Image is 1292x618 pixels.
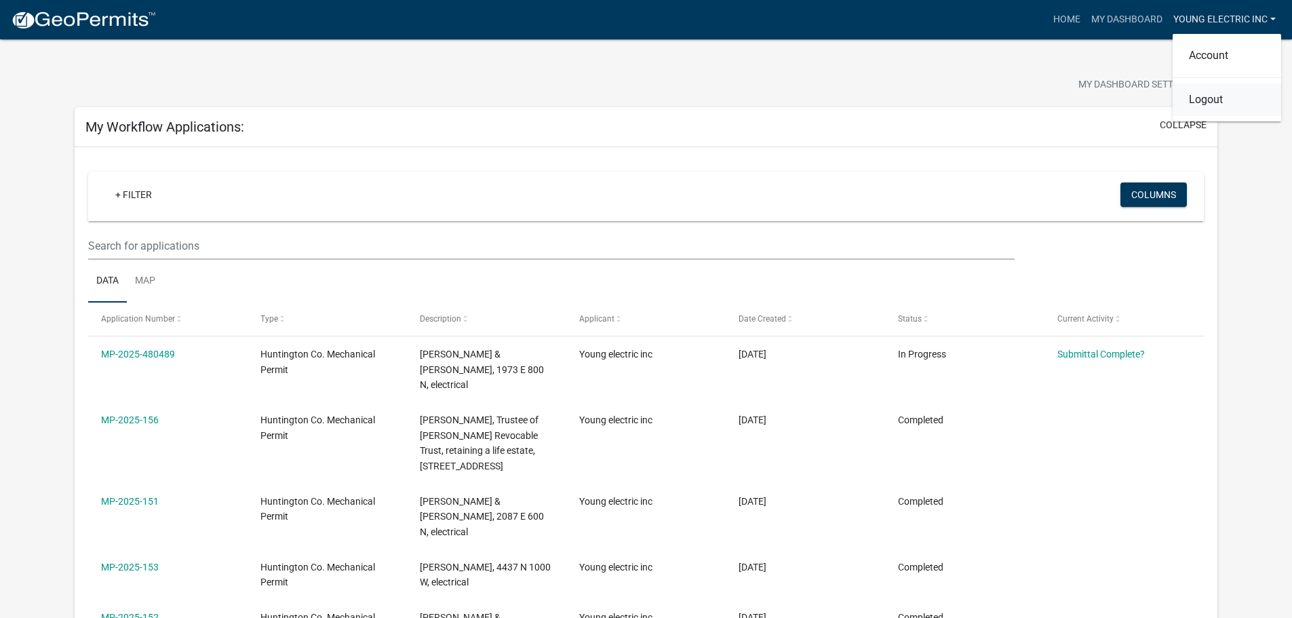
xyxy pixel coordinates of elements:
span: 09/10/2025 [739,414,766,425]
a: MP-2025-480489 [101,349,175,360]
span: 09/06/2025 [739,496,766,507]
datatable-header-cell: Applicant [566,303,726,335]
a: MP-2025-153 [101,562,159,573]
span: 09/18/2025 [739,349,766,360]
span: Completed [898,496,943,507]
span: THOMAS, STEVEN W & AMY D, 1973 E 800 N, electrical [420,349,544,391]
span: Young electric inc [579,562,652,573]
datatable-header-cell: Description [407,303,566,335]
span: Completed [898,562,943,573]
a: Young electric inc [1168,7,1281,33]
span: Huntington Co. Mechanical Permit [260,349,375,375]
datatable-header-cell: Current Activity [1044,303,1203,335]
span: Huntington Co. Mechanical Permit [260,414,375,441]
button: collapse [1160,118,1207,132]
span: In Progress [898,349,946,360]
span: 09/06/2025 [739,562,766,573]
span: Status [898,314,922,324]
a: MP-2025-156 [101,414,159,425]
a: Home [1048,7,1086,33]
datatable-header-cell: Type [248,303,407,335]
a: My Dashboard [1086,7,1168,33]
span: Rullo, John S, Trustee of John S Rullo Revocable Trust, retaining a life estate, 2322 N 700 W, el... [420,414,539,471]
span: My Dashboard Settings [1078,77,1195,94]
span: ROBROCK, BRAD & SHANNA K AVERILL, 2087 E 600 N, electrical [420,496,544,538]
a: Submittal Complete? [1057,349,1145,360]
span: Applicant [579,314,614,324]
a: MP-2025-151 [101,496,159,507]
span: Date Created [739,314,786,324]
span: Young electric inc [579,414,652,425]
span: Young electric inc [579,496,652,507]
datatable-header-cell: Status [884,303,1044,335]
input: Search for applications [88,232,1014,260]
span: Completed [898,414,943,425]
button: My Dashboard Settingssettings [1068,72,1225,98]
span: Huntington Co. Mechanical Permit [260,496,375,522]
a: Logout [1173,83,1281,116]
div: Young electric inc [1173,34,1281,121]
datatable-header-cell: Application Number [88,303,248,335]
span: Description [420,314,461,324]
a: Account [1173,39,1281,72]
a: Map [127,260,163,303]
a: + Filter [104,182,163,207]
span: Joshua W Shearer, 4437 N 1000 W, electrical [420,562,551,588]
button: Columns [1120,182,1187,207]
span: Huntington Co. Mechanical Permit [260,562,375,588]
span: Young electric inc [579,349,652,360]
span: Type [260,314,278,324]
datatable-header-cell: Date Created [726,303,885,335]
span: Application Number [101,314,175,324]
span: Current Activity [1057,314,1114,324]
a: Data [88,260,127,303]
h5: My Workflow Applications: [85,119,244,135]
